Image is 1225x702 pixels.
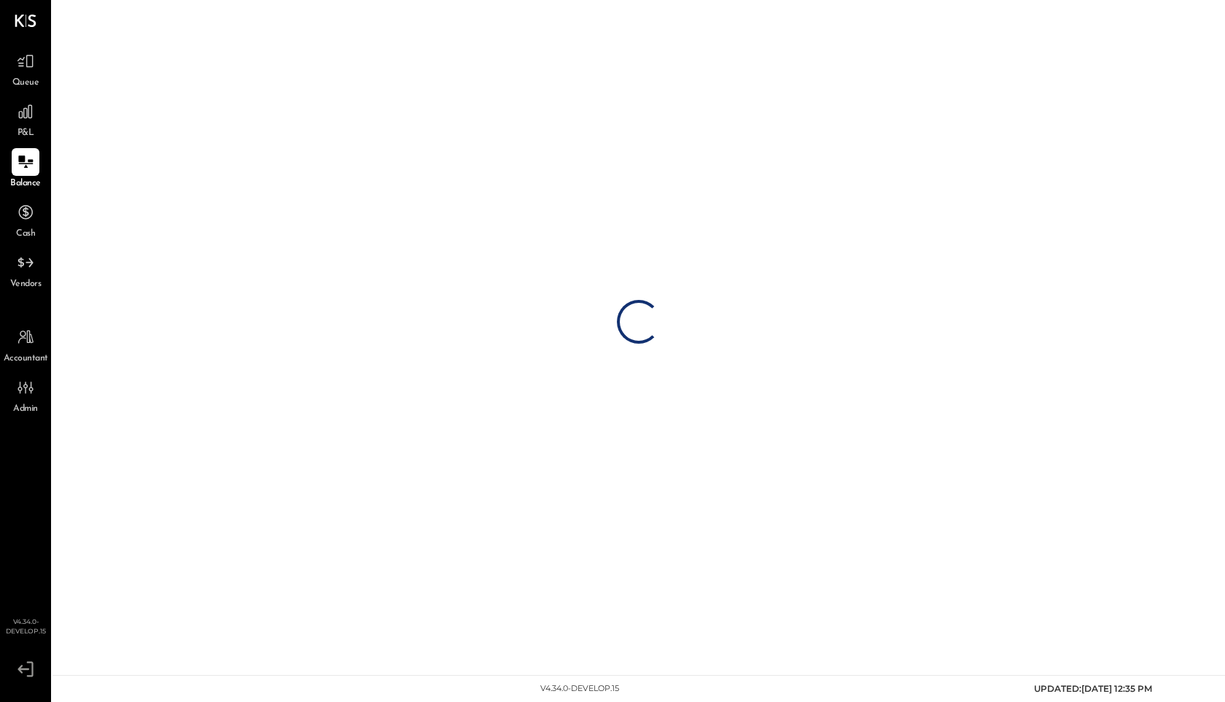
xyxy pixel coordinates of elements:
[1,374,50,416] a: Admin
[13,403,38,416] span: Admin
[1,249,50,291] a: Vendors
[1,323,50,366] a: Accountant
[10,177,41,190] span: Balance
[16,228,35,241] span: Cash
[10,278,42,291] span: Vendors
[1,98,50,140] a: P&L
[4,352,48,366] span: Accountant
[1034,683,1152,694] span: UPDATED: [DATE] 12:35 PM
[1,47,50,90] a: Queue
[1,148,50,190] a: Balance
[17,127,34,140] span: P&L
[540,683,619,695] div: v 4.34.0-develop.15
[1,198,50,241] a: Cash
[12,77,39,90] span: Queue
